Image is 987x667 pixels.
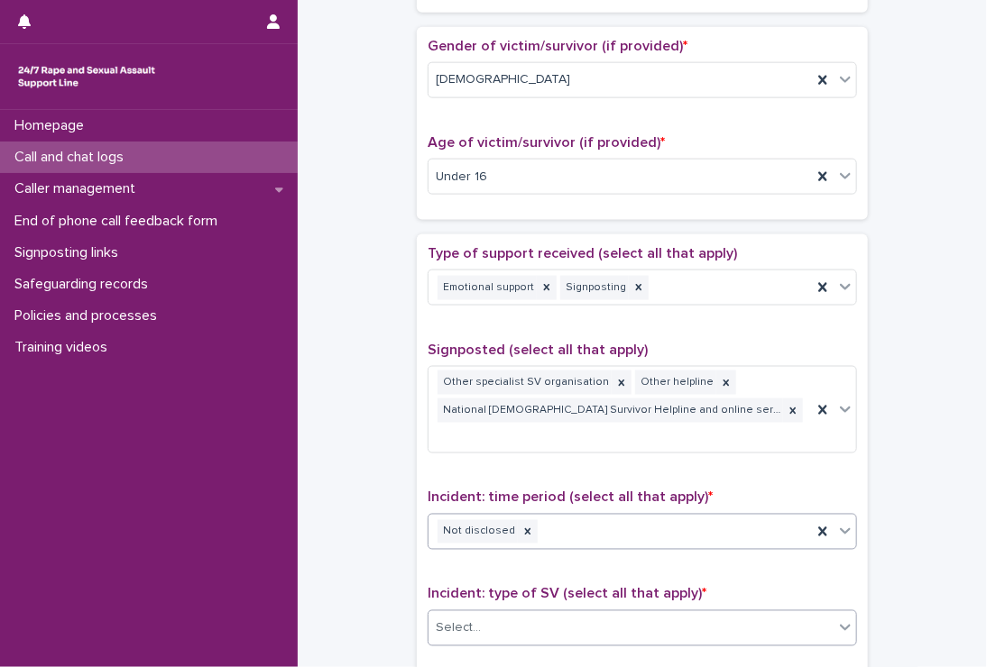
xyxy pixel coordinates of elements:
[438,276,537,300] div: Emotional support
[428,587,706,601] span: Incident: type of SV (select all that apply)
[7,213,232,230] p: End of phone call feedback form
[428,246,737,260] span: Type of support received (select all that apply)
[438,370,612,395] div: Other specialist SV organisation
[7,117,98,134] p: Homepage
[438,398,783,423] div: National [DEMOGRAPHIC_DATA] Survivor Helpline and online service
[560,276,629,300] div: Signposting
[635,370,716,395] div: Other helpline
[14,59,159,95] img: rhQMoQhaT3yELyF149Cw
[7,276,162,293] p: Safeguarding records
[7,307,171,324] p: Policies and processes
[436,168,487,187] span: Under 16
[428,39,687,53] span: Gender of victim/survivor (if provided)
[428,135,665,150] span: Age of victim/survivor (if provided)
[428,343,648,357] span: Signposted (select all that apply)
[7,339,122,356] p: Training videos
[7,149,138,166] p: Call and chat logs
[436,70,570,89] span: [DEMOGRAPHIC_DATA]
[436,619,481,638] div: Select...
[438,520,518,544] div: Not disclosed
[7,244,133,261] p: Signposting links
[7,180,150,197] p: Caller management
[428,490,713,505] span: Incident: time period (select all that apply)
